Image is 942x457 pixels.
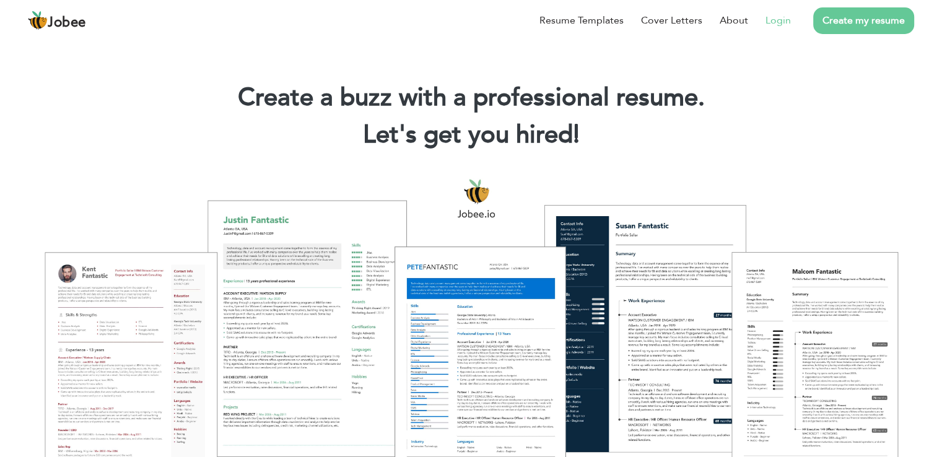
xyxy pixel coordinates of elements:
a: Login [765,13,791,28]
img: jobee.io [28,11,48,30]
a: Cover Letters [641,13,702,28]
span: get you hired! [424,118,580,152]
h1: Create a buzz with a professional resume. [19,82,923,114]
h2: Let's [19,119,923,151]
a: Resume Templates [539,13,624,28]
a: Create my resume [813,7,914,34]
span: | [573,118,579,152]
a: About [720,13,748,28]
a: Jobee [28,11,86,30]
span: Jobee [48,16,86,30]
